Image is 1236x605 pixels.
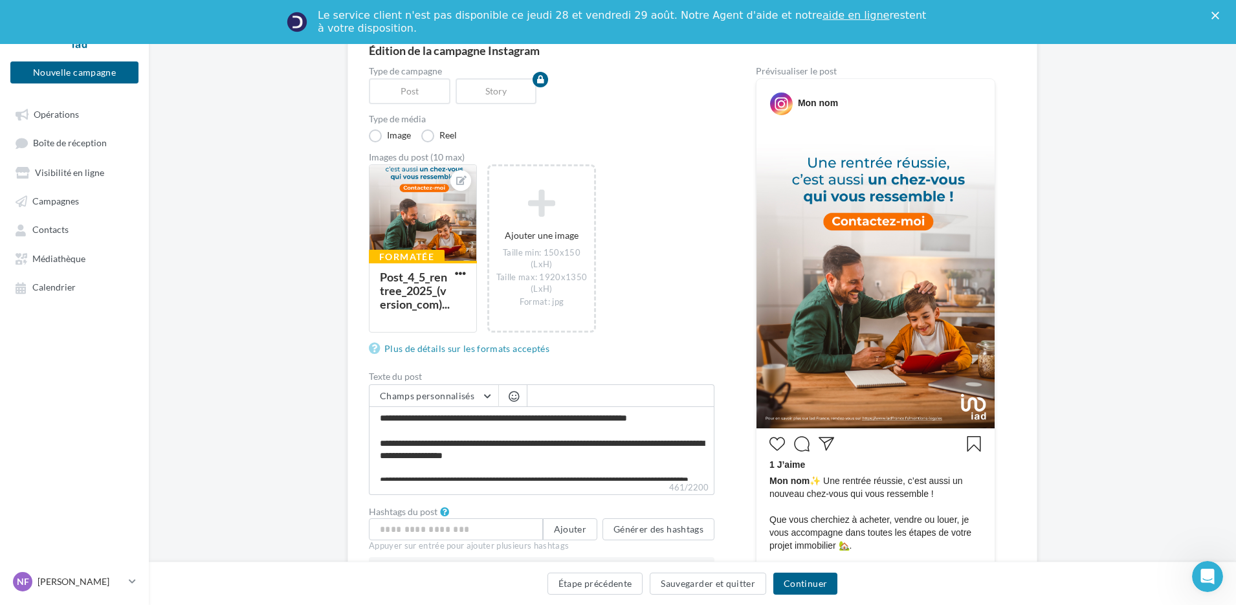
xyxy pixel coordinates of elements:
a: Médiathèque [8,247,141,270]
svg: Partager la publication [819,436,834,452]
iframe: Intercom live chat [1192,561,1223,592]
a: NF [PERSON_NAME] [10,569,138,594]
div: Édition de la campagne Instagram [369,45,1016,56]
div: 1 J’aime [769,458,982,474]
div: Appuyer sur entrée pour ajouter plusieurs hashtags [369,540,714,552]
button: Ajouter [543,518,597,540]
label: Image [369,129,411,142]
button: Continuer [773,573,837,595]
span: Campagnes [32,195,79,206]
span: Mon nom [769,476,810,486]
span: Visibilité en ligne [35,167,104,178]
div: Mon nom [798,96,838,109]
label: Hashtags du post [369,507,437,516]
div: Le service client n'est pas disponible ce jeudi 28 et vendredi 29 août. Notre Agent d'aide et not... [318,9,929,35]
a: Calendrier [8,275,141,298]
button: Étape précédente [547,573,643,595]
button: Générer des hashtags [602,518,714,540]
label: Reel [421,129,457,142]
a: Visibilité en ligne [8,160,141,184]
div: Prévisualiser le post [756,67,995,76]
div: Fermer [1211,12,1224,19]
a: Plus de détails sur les formats acceptés [369,341,555,357]
img: Profile image for Service-Client [287,12,307,32]
span: Boîte de réception [33,138,107,149]
button: Sauvegarder et quitter [650,573,766,595]
svg: J’aime [769,436,785,452]
span: Contacts [32,225,69,236]
span: Calendrier [32,282,76,293]
p: [PERSON_NAME] [38,575,124,588]
a: Boîte de réception [8,131,141,155]
span: Opérations [34,109,79,120]
label: Type de campagne [369,67,714,76]
button: Champs personnalisés [370,385,498,407]
svg: Enregistrer [966,436,982,452]
div: Images du post (10 max) [369,153,714,162]
label: Texte du post [369,372,714,381]
label: Type de média [369,115,714,124]
span: NF [17,575,29,588]
span: Champs personnalisés [380,390,474,401]
div: Formatée [369,250,445,264]
label: 461/2200 [369,481,714,495]
a: Campagnes [8,189,141,212]
a: Contacts [8,217,141,241]
span: Médiathèque [32,253,85,264]
div: Post_4_5_rentree_2025_(version_com)... [380,270,450,311]
button: Nouvelle campagne [10,61,138,83]
a: Opérations [8,102,141,126]
svg: Commenter [794,436,810,452]
a: aide en ligne [822,9,889,21]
